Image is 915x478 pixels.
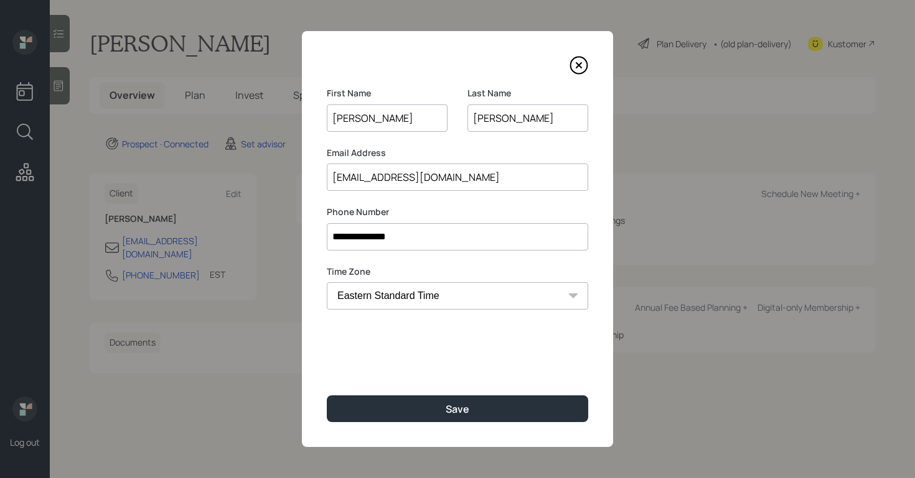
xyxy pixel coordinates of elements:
[327,206,588,218] label: Phone Number
[327,395,588,422] button: Save
[327,147,588,159] label: Email Address
[327,265,588,278] label: Time Zone
[446,402,469,416] div: Save
[467,87,588,99] label: Last Name
[327,87,448,99] label: First Name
